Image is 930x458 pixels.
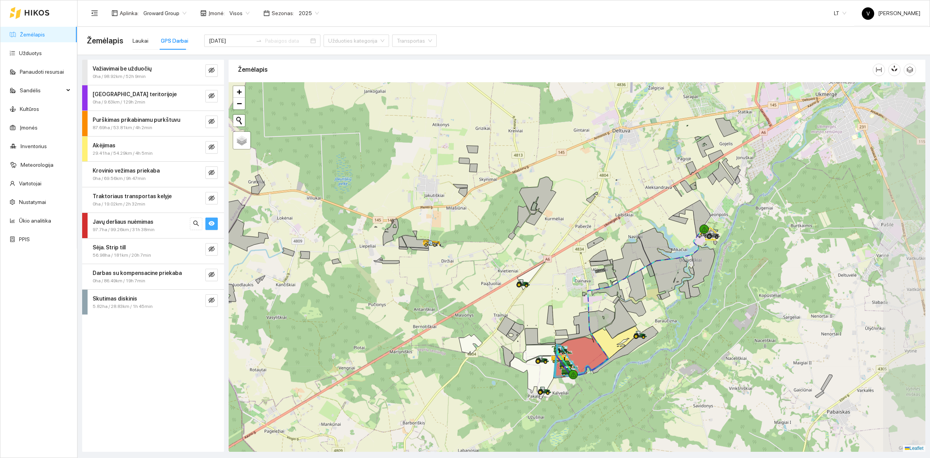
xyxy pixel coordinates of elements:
[205,141,218,154] button: eye-invisible
[233,115,245,126] button: Initiate a new search
[20,69,64,75] a: Panaudoti resursai
[238,59,873,81] div: Žemėlapis
[20,83,64,98] span: Sandėlis
[143,7,186,19] span: Groward Group
[82,290,224,315] div: Skutimas diskinis5.82ha / 28.83km / 1h 45mineye-invisible
[237,99,242,108] span: −
[91,10,98,17] span: menu-fold
[205,90,218,102] button: eye-invisible
[93,296,137,302] strong: Skutimas diskinis
[82,85,224,111] div: [GEOGRAPHIC_DATA] teritorijoje0ha / 9.63km / 129h 2mineye-invisible
[21,162,53,168] a: Meteorologija
[93,99,145,106] span: 0ha / 9.63km / 129h 2min
[205,166,218,179] button: eye-invisible
[265,36,309,45] input: Pabaigos data
[93,124,152,131] span: 87.69ha / 53.81km / 4h 2min
[19,199,46,205] a: Nustatymai
[256,38,262,44] span: swap-right
[229,7,250,19] span: Visos
[208,246,215,253] span: eye-invisible
[237,87,242,97] span: +
[233,86,245,98] a: Zoom in
[205,64,218,77] button: eye-invisible
[208,118,215,126] span: eye-invisible
[205,243,218,256] button: eye-invisible
[20,106,39,112] a: Kultūros
[93,277,145,285] span: 0ha / 86.49km / 19h 7min
[208,9,225,17] span: Įmonė :
[93,244,126,251] strong: Sėja. Strip till
[256,38,262,44] span: to
[93,200,145,208] span: 0ha / 19.02km / 2h 32min
[82,187,224,213] div: Traktoriaus transportas kelyje0ha / 19.02km / 2h 32mineye-invisible
[208,93,215,100] span: eye-invisible
[19,218,51,224] a: Ūkio analitika
[82,162,224,187] div: Krovinio vežimas priekaba0ha / 69.56km / 9h 47mineye-invisible
[93,226,155,233] span: 97.7ha / 99.26km / 31h 38min
[263,10,270,16] span: calendar
[93,91,177,97] strong: [GEOGRAPHIC_DATA] teritorijoje
[299,7,319,19] span: 2025
[208,220,215,228] span: eye
[20,124,38,131] a: Įmonės
[873,64,885,76] button: column-width
[93,66,152,72] strong: Važiavimai be užduočių
[208,67,215,74] span: eye-invisible
[200,10,207,16] span: shop
[19,50,42,56] a: Užduotys
[205,269,218,281] button: eye-invisible
[208,169,215,177] span: eye-invisible
[93,219,153,225] strong: Javų derliaus nuėmimas
[93,303,153,310] span: 5.82ha / 28.83km / 1h 45min
[87,5,102,21] button: menu-fold
[93,193,172,199] strong: Traktoriaus transportas kelyje
[209,36,253,45] input: Pradžios data
[208,144,215,151] span: eye-invisible
[82,213,224,238] div: Javų derliaus nuėmimas97.7ha / 99.26km / 31h 38minsearcheye
[82,111,224,136] div: Purškimas prikabinamu purkštuvu87.69ha / 53.81km / 4h 2mineye-invisible
[82,239,224,264] div: Sėja. Strip till56.98ha / 181km / 20h 7mineye-invisible
[93,150,153,157] span: 29.41ha / 54.29km / 4h 5min
[208,297,215,304] span: eye-invisible
[866,7,870,20] span: V
[905,446,923,451] a: Leaflet
[19,236,30,242] a: PPIS
[208,271,215,279] span: eye-invisible
[20,31,45,38] a: Žemėlapis
[205,192,218,204] button: eye-invisible
[93,117,180,123] strong: Purškimas prikabinamu purkštuvu
[873,67,885,73] span: column-width
[205,218,218,230] button: eye
[133,36,148,45] div: Laukai
[93,252,151,259] span: 56.98ha / 181km / 20h 7min
[93,73,146,80] span: 0ha / 98.92km / 52h 9min
[19,180,41,187] a: Vartotojai
[208,195,215,202] span: eye-invisible
[120,9,139,17] span: Aplinka :
[272,9,294,17] span: Sezonas :
[233,98,245,109] a: Zoom out
[205,116,218,128] button: eye-invisible
[205,294,218,307] button: eye-invisible
[93,142,115,149] strong: Akėjimas
[161,36,188,45] div: GPS Darbai
[190,218,202,230] button: search
[82,264,224,289] div: Darbas su kompensacine priekaba0ha / 86.49km / 19h 7mineye-invisible
[82,60,224,85] div: Važiavimai be užduočių0ha / 98.92km / 52h 9mineye-invisible
[87,35,123,47] span: Žemėlapis
[193,220,199,228] span: search
[834,7,846,19] span: LT
[112,10,118,16] span: layout
[93,168,160,174] strong: Krovinio vežimas priekaba
[82,137,224,162] div: Akėjimas29.41ha / 54.29km / 4h 5mineye-invisible
[93,270,182,276] strong: Darbas su kompensacine priekaba
[862,10,920,16] span: [PERSON_NAME]
[93,175,146,182] span: 0ha / 69.56km / 9h 47min
[21,143,47,149] a: Inventorius
[233,132,250,149] a: Layers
